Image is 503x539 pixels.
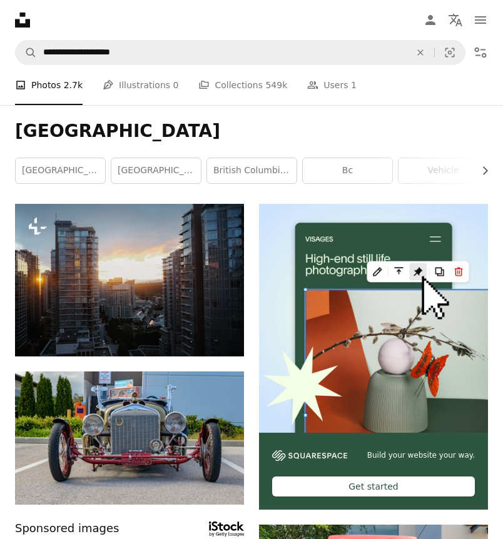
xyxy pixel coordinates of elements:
h1: [GEOGRAPHIC_DATA] [15,120,488,143]
a: Build your website your way.Get started [259,204,488,510]
a: red and black vintage car [15,432,244,443]
img: red and black vintage car [15,371,244,505]
a: Log in / Sign up [418,8,443,33]
a: Collections 549k [198,65,287,105]
span: Build your website your way. [367,450,475,461]
a: Home — Unsplash [15,13,30,28]
img: a city with tall buildings [15,204,244,356]
div: Get started [272,476,475,496]
img: file-1723602894256-972c108553a7image [259,204,488,433]
form: Find visuals sitewide [15,40,465,65]
button: Language [443,8,468,33]
a: [GEOGRAPHIC_DATA] [16,158,105,183]
a: a city with tall buildings [15,275,244,286]
span: 0 [173,78,179,92]
button: Clear [407,41,434,64]
a: bc [303,158,392,183]
a: vehicle [399,158,488,183]
span: Sponsored images [15,520,119,538]
a: [GEOGRAPHIC_DATA] [111,158,201,183]
a: british columbium [207,158,297,183]
button: Filters [468,40,493,65]
button: Visual search [435,41,465,64]
a: Users 1 [307,65,357,105]
img: file-1606177908946-d1eed1cbe4f5image [272,450,347,461]
button: scroll list to the right [474,158,488,183]
button: Search Unsplash [16,41,37,64]
span: 549k [265,78,287,92]
a: Illustrations 0 [103,65,178,105]
button: Menu [468,8,493,33]
span: 1 [351,78,357,92]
